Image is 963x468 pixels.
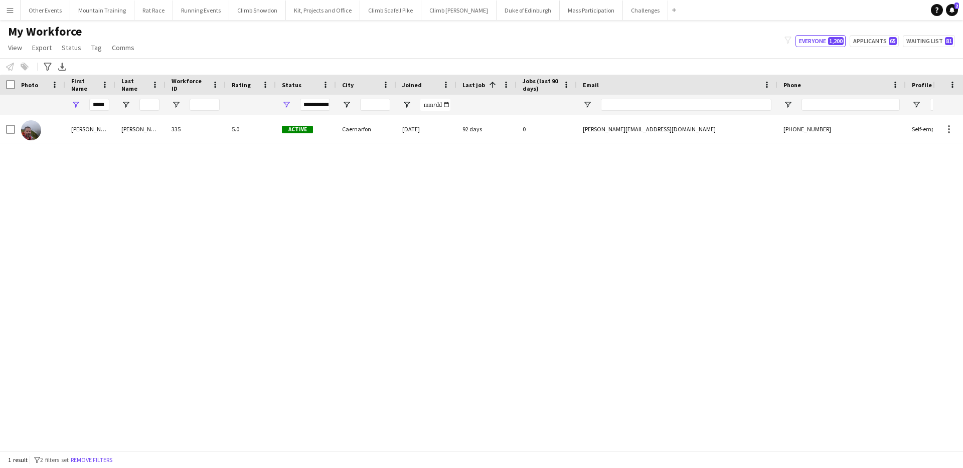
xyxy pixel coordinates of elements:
[115,115,166,143] div: [PERSON_NAME]
[402,100,411,109] button: Open Filter Menu
[70,1,134,20] button: Mountain Training
[4,41,26,54] a: View
[42,61,54,73] app-action-btn: Advanced filters
[21,1,70,20] button: Other Events
[65,115,115,143] div: [PERSON_NAME]
[69,454,114,465] button: Remove filters
[601,99,771,111] input: Email Filter Input
[402,81,422,89] span: Joined
[134,1,173,20] button: Rat Race
[286,1,360,20] button: Kit, Projects and Office
[58,41,85,54] a: Status
[139,99,159,111] input: Last Name Filter Input
[795,35,846,47] button: Everyone1,200
[583,100,592,109] button: Open Filter Menu
[912,100,921,109] button: Open Filter Menu
[282,81,301,89] span: Status
[282,126,313,133] span: Active
[462,81,485,89] span: Last job
[342,100,351,109] button: Open Filter Menu
[336,115,396,143] div: Caernarfon
[828,37,844,45] span: 1,200
[232,81,251,89] span: Rating
[226,115,276,143] div: 5.0
[850,35,899,47] button: Applicants65
[121,100,130,109] button: Open Filter Menu
[360,99,390,111] input: City Filter Input
[40,456,69,463] span: 2 filters set
[21,81,38,89] span: Photo
[112,43,134,52] span: Comms
[456,115,517,143] div: 92 days
[71,77,97,92] span: First Name
[282,100,291,109] button: Open Filter Menu
[342,81,354,89] span: City
[108,41,138,54] a: Comms
[190,99,220,111] input: Workforce ID Filter Input
[172,77,208,92] span: Workforce ID
[583,81,599,89] span: Email
[945,37,953,45] span: 81
[623,1,668,20] button: Challenges
[56,61,68,73] app-action-btn: Export XLSX
[8,24,82,39] span: My Workforce
[360,1,421,20] button: Climb Scafell Pike
[21,120,41,140] img: Reece Robinson
[89,99,109,111] input: First Name Filter Input
[173,1,229,20] button: Running Events
[28,41,56,54] a: Export
[889,37,897,45] span: 65
[783,100,792,109] button: Open Filter Menu
[87,41,106,54] a: Tag
[912,81,932,89] span: Profile
[777,115,906,143] div: [PHONE_NUMBER]
[903,35,955,47] button: Waiting list81
[946,4,958,16] a: 2
[497,1,560,20] button: Duke of Edinburgh
[166,115,226,143] div: 335
[32,43,52,52] span: Export
[229,1,286,20] button: Climb Snowdon
[523,77,559,92] span: Jobs (last 90 days)
[62,43,81,52] span: Status
[560,1,623,20] button: Mass Participation
[783,81,801,89] span: Phone
[91,43,102,52] span: Tag
[801,99,900,111] input: Phone Filter Input
[954,3,959,9] span: 2
[121,77,147,92] span: Last Name
[517,115,577,143] div: 0
[420,99,450,111] input: Joined Filter Input
[8,43,22,52] span: View
[71,100,80,109] button: Open Filter Menu
[396,115,456,143] div: [DATE]
[421,1,497,20] button: Climb [PERSON_NAME]
[172,100,181,109] button: Open Filter Menu
[577,115,777,143] div: [PERSON_NAME][EMAIL_ADDRESS][DOMAIN_NAME]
